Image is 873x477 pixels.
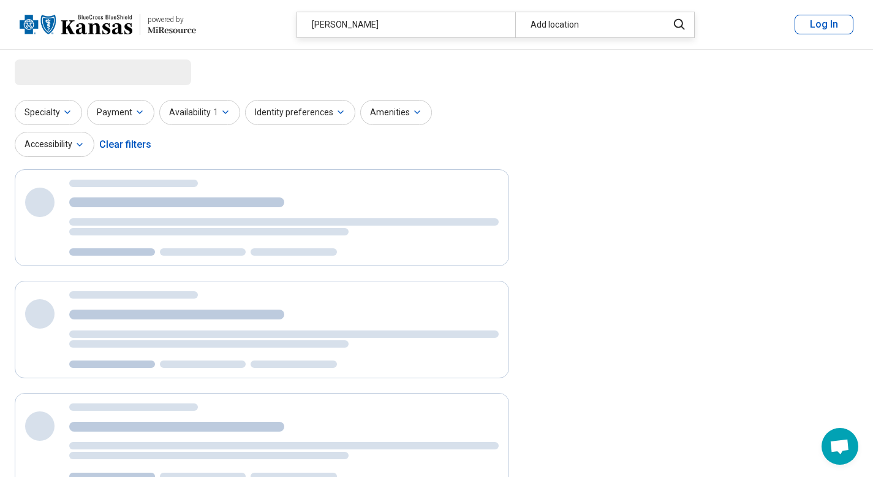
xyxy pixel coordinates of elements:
[159,100,240,125] button: Availability1
[795,15,853,34] button: Log In
[360,100,432,125] button: Amenities
[20,10,196,39] a: Blue Cross Blue Shield Kansaspowered by
[148,14,196,25] div: powered by
[87,100,154,125] button: Payment
[99,130,151,159] div: Clear filters
[15,59,118,84] span: Loading...
[20,10,132,39] img: Blue Cross Blue Shield Kansas
[297,12,515,37] div: [PERSON_NAME]
[245,100,355,125] button: Identity preferences
[822,428,858,465] div: Open chat
[15,100,82,125] button: Specialty
[515,12,660,37] div: Add location
[213,106,218,119] span: 1
[15,132,94,157] button: Accessibility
